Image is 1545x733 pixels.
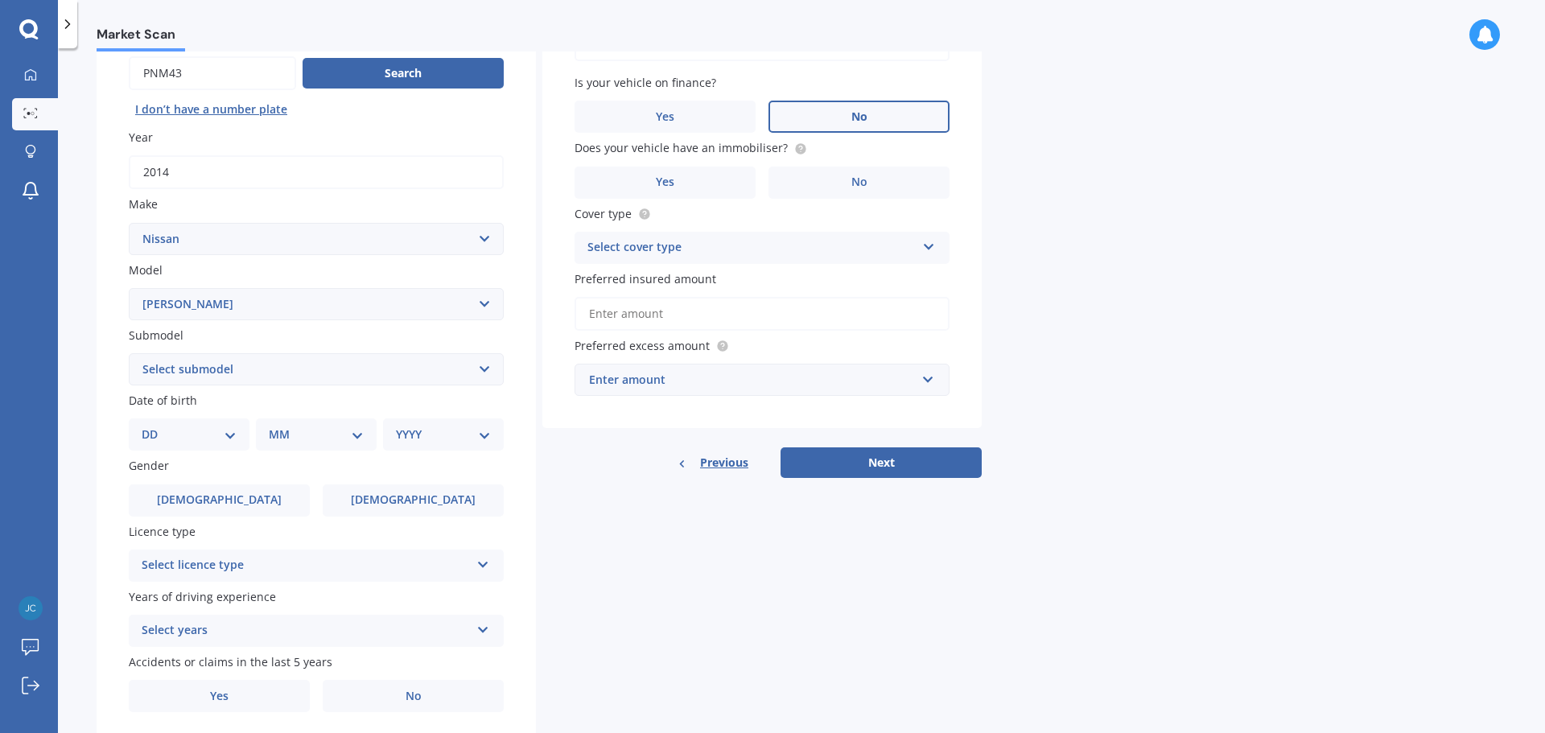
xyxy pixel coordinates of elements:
[129,459,169,474] span: Gender
[851,175,867,189] span: No
[157,493,282,507] span: [DEMOGRAPHIC_DATA]
[129,197,158,212] span: Make
[129,654,332,669] span: Accidents or claims in the last 5 years
[781,447,982,478] button: Next
[129,327,183,343] span: Submodel
[19,596,43,620] img: bc0bc2fcc4cc43dba617ab231b729b35
[575,297,950,331] input: Enter amount
[129,56,296,90] input: Enter plate number
[129,97,294,122] button: I don’t have a number plate
[303,58,504,89] button: Search
[587,238,916,257] div: Select cover type
[142,556,470,575] div: Select licence type
[129,130,153,145] span: Year
[129,393,197,408] span: Date of birth
[575,338,710,353] span: Preferred excess amount
[129,589,276,604] span: Years of driving experience
[700,451,748,475] span: Previous
[142,621,470,640] div: Select years
[210,690,229,703] span: Yes
[575,271,716,286] span: Preferred insured amount
[406,690,422,703] span: No
[575,206,632,221] span: Cover type
[656,175,674,189] span: Yes
[351,493,476,507] span: [DEMOGRAPHIC_DATA]
[656,110,674,124] span: Yes
[575,141,788,156] span: Does your vehicle have an immobiliser?
[129,155,504,189] input: YYYY
[851,110,867,124] span: No
[575,75,716,90] span: Is your vehicle on finance?
[129,524,196,539] span: Licence type
[129,262,163,278] span: Model
[589,371,916,389] div: Enter amount
[97,27,185,48] span: Market Scan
